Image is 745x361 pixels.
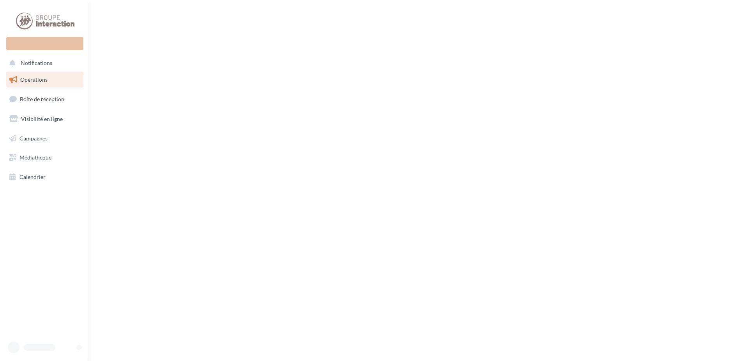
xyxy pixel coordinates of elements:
[21,116,63,122] span: Visibilité en ligne
[5,130,85,147] a: Campagnes
[5,91,85,107] a: Boîte de réception
[20,76,48,83] span: Opérations
[5,111,85,127] a: Visibilité en ligne
[5,169,85,185] a: Calendrier
[6,37,83,50] div: Nouvelle campagne
[19,135,48,141] span: Campagnes
[21,60,52,67] span: Notifications
[19,154,51,161] span: Médiathèque
[5,72,85,88] a: Opérations
[19,173,46,180] span: Calendrier
[5,149,85,166] a: Médiathèque
[20,96,64,102] span: Boîte de réception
